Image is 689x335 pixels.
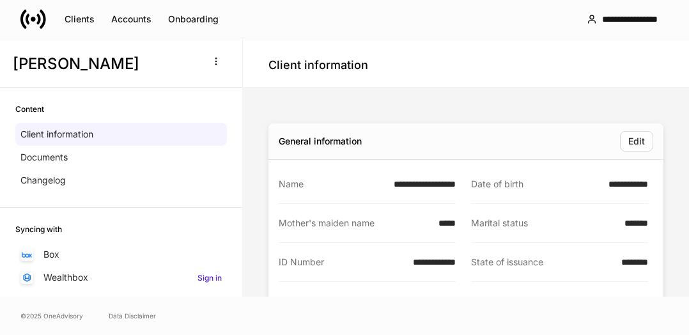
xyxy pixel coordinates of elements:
[168,15,219,24] div: Onboarding
[22,252,32,258] img: oYqM9ojoZLfzCHUefNbBcWHcyDPbQKagtYciMC8pFl3iZXy3dU33Uwy+706y+0q2uJ1ghNQf2OIHrSh50tUd9HaB5oMc62p0G...
[13,54,197,74] h3: [PERSON_NAME]
[20,174,66,187] p: Changelog
[471,295,601,308] div: Expiration date
[279,135,362,148] div: General information
[15,103,44,115] h6: Content
[471,178,601,191] div: Date of birth
[279,256,405,269] div: ID Number
[43,248,59,261] p: Box
[471,217,617,230] div: Marital status
[20,311,83,321] span: © 2025 OneAdvisory
[20,128,93,141] p: Client information
[279,178,386,191] div: Name
[15,243,227,266] a: Box
[15,223,62,235] h6: Syncing with
[279,295,408,308] div: Issue date
[15,266,227,289] a: WealthboxSign in
[15,169,227,192] a: Changelog
[628,137,645,146] div: Edit
[65,15,95,24] div: Clients
[20,151,68,164] p: Documents
[15,123,227,146] a: Client information
[111,15,151,24] div: Accounts
[268,58,368,73] h4: Client information
[15,146,227,169] a: Documents
[471,256,614,269] div: State of issuance
[109,311,156,321] a: Data Disclaimer
[279,217,431,230] div: Mother's maiden name
[56,9,103,29] button: Clients
[160,9,227,29] button: Onboarding
[197,272,222,284] h6: Sign in
[43,271,88,284] p: Wealthbox
[620,131,653,152] button: Edit
[103,9,160,29] button: Accounts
